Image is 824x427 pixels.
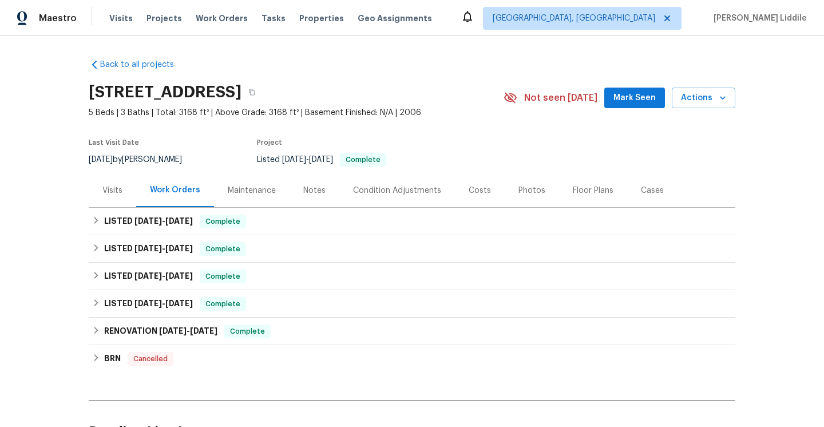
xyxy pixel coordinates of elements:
div: LISTED [DATE]-[DATE]Complete [89,290,735,318]
h6: LISTED [104,215,193,228]
span: Tasks [262,14,286,22]
span: - [134,217,193,225]
span: [DATE] [134,299,162,307]
span: Work Orders [196,13,248,24]
span: Projects [146,13,182,24]
span: 5 Beds | 3 Baths | Total: 3168 ft² | Above Grade: 3168 ft² | Basement Finished: N/A | 2006 [89,107,504,118]
div: LISTED [DATE]-[DATE]Complete [89,235,735,263]
span: - [282,156,333,164]
span: [GEOGRAPHIC_DATA], [GEOGRAPHIC_DATA] [493,13,655,24]
span: [DATE] [165,244,193,252]
span: Complete [201,298,245,310]
span: [DATE] [134,272,162,280]
div: Costs [469,185,491,196]
span: [DATE] [134,217,162,225]
div: Notes [303,185,326,196]
h6: LISTED [104,242,193,256]
span: Complete [225,326,270,337]
span: [DATE] [165,217,193,225]
span: Complete [341,156,385,163]
span: Project [257,139,282,146]
span: Geo Assignments [358,13,432,24]
h6: BRN [104,352,121,366]
div: BRN Cancelled [89,345,735,373]
span: [PERSON_NAME] Liddile [709,13,807,24]
span: Complete [201,271,245,282]
span: Cancelled [129,353,172,365]
span: - [134,299,193,307]
div: RENOVATION [DATE]-[DATE]Complete [89,318,735,345]
h6: LISTED [104,297,193,311]
span: Maestro [39,13,77,24]
div: Maintenance [228,185,276,196]
div: Visits [102,185,122,196]
h6: RENOVATION [104,325,217,338]
span: Complete [201,216,245,227]
span: Actions [681,91,726,105]
h2: [STREET_ADDRESS] [89,86,241,98]
button: Actions [672,88,735,109]
span: Properties [299,13,344,24]
span: [DATE] [134,244,162,252]
span: - [159,327,217,335]
div: LISTED [DATE]-[DATE]Complete [89,263,735,290]
button: Mark Seen [604,88,665,109]
div: Condition Adjustments [353,185,441,196]
span: Complete [201,243,245,255]
span: Mark Seen [613,91,656,105]
span: Listed [257,156,386,164]
span: [DATE] [309,156,333,164]
span: [DATE] [165,272,193,280]
h6: LISTED [104,270,193,283]
span: - [134,244,193,252]
div: Photos [518,185,545,196]
button: Copy Address [241,82,262,102]
span: [DATE] [165,299,193,307]
span: Last Visit Date [89,139,139,146]
div: Floor Plans [573,185,613,196]
div: Cases [641,185,664,196]
div: by [PERSON_NAME] [89,153,196,167]
span: [DATE] [159,327,187,335]
div: LISTED [DATE]-[DATE]Complete [89,208,735,235]
span: - [134,272,193,280]
span: [DATE] [282,156,306,164]
span: [DATE] [89,156,113,164]
span: [DATE] [190,327,217,335]
div: Work Orders [150,184,200,196]
a: Back to all projects [89,59,199,70]
span: Visits [109,13,133,24]
span: Not seen [DATE] [524,92,597,104]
